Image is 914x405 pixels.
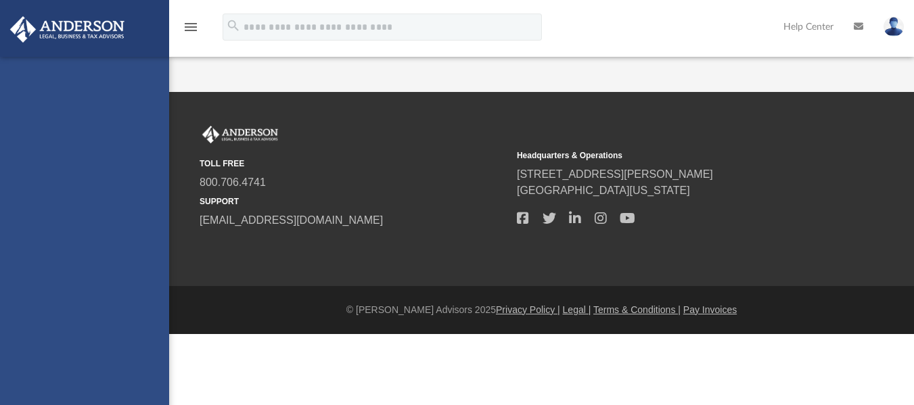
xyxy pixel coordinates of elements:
a: menu [183,26,199,35]
a: [GEOGRAPHIC_DATA][US_STATE] [517,185,690,196]
small: TOLL FREE [200,158,507,170]
a: Pay Invoices [683,304,737,315]
img: Anderson Advisors Platinum Portal [200,126,281,143]
a: Terms & Conditions | [593,304,681,315]
a: Privacy Policy | [496,304,560,315]
small: SUPPORT [200,195,507,208]
a: [STREET_ADDRESS][PERSON_NAME] [517,168,713,180]
a: Legal | [563,304,591,315]
div: © [PERSON_NAME] Advisors 2025 [169,303,914,317]
img: Anderson Advisors Platinum Portal [6,16,129,43]
a: [EMAIL_ADDRESS][DOMAIN_NAME] [200,214,383,226]
img: User Pic [884,17,904,37]
i: menu [183,19,199,35]
small: Headquarters & Operations [517,149,825,162]
a: 800.706.4741 [200,176,266,188]
i: search [226,18,241,33]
